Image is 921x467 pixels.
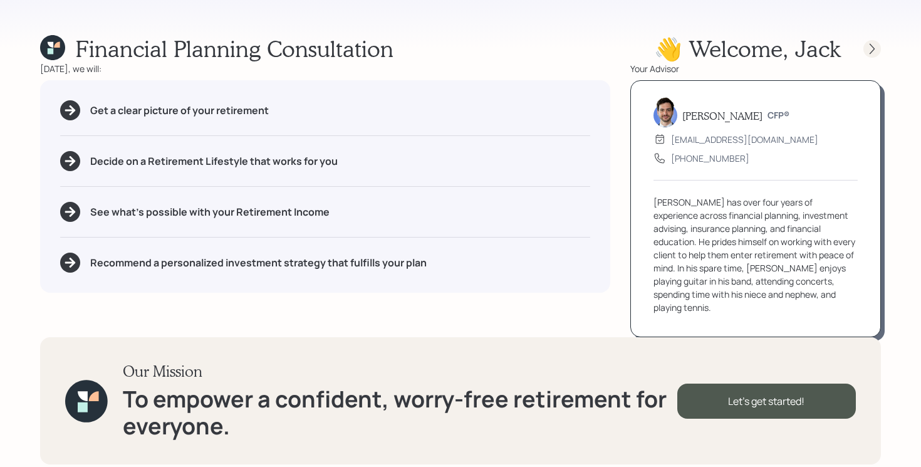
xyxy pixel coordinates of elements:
[75,35,393,62] h1: Financial Planning Consultation
[653,97,677,127] img: jonah-coleman-headshot.png
[677,384,856,419] div: Let's get started!
[90,155,338,167] h5: Decide on a Retirement Lifestyle that works for you
[40,62,610,75] div: [DATE], we will:
[630,62,881,75] div: Your Advisor
[90,206,330,218] h5: See what's possible with your Retirement Income
[671,133,818,146] div: [EMAIL_ADDRESS][DOMAIN_NAME]
[671,152,749,165] div: [PHONE_NUMBER]
[654,35,841,62] h1: 👋 Welcome , Jack
[682,110,762,122] h5: [PERSON_NAME]
[123,362,677,380] h3: Our Mission
[123,386,677,439] h1: To empower a confident, worry-free retirement for everyone.
[90,105,269,117] h5: Get a clear picture of your retirement
[767,110,789,121] h6: CFP®
[653,196,858,314] div: [PERSON_NAME] has over four years of experience across financial planning, investment advising, i...
[90,257,427,269] h5: Recommend a personalized investment strategy that fulfills your plan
